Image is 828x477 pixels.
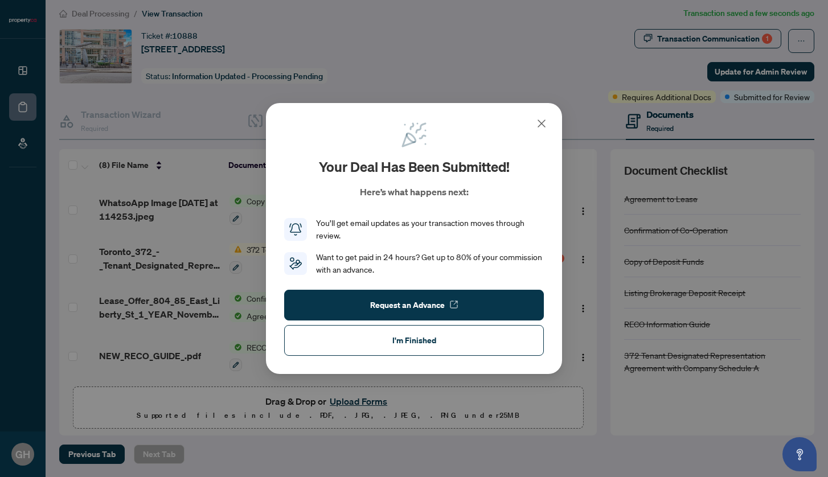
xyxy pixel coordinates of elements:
[316,251,544,276] div: Want to get paid in 24 hours? Get up to 80% of your commission with an advance.
[370,296,445,314] span: Request an Advance
[360,185,469,199] p: Here’s what happens next:
[316,217,544,242] div: You’ll get email updates as your transaction moves through review.
[782,437,817,471] button: Open asap
[319,158,510,176] h2: Your deal has been submitted!
[284,325,544,356] button: I'm Finished
[392,331,436,349] span: I'm Finished
[284,290,544,320] button: Request an Advance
